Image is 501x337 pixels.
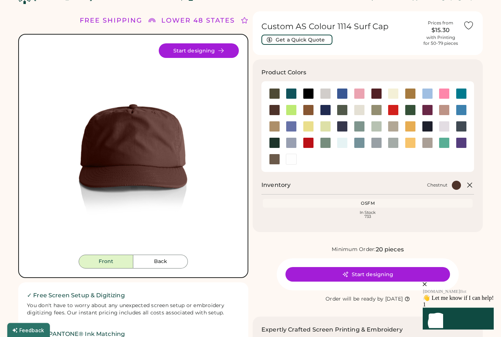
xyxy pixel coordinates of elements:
[422,26,459,35] div: $15.30
[326,296,384,303] div: Order will be ready by
[159,44,239,58] button: Start designing
[376,246,404,254] div: 20 pieces
[28,44,239,255] img: 1114 - Chestnut Front Image
[261,181,291,190] h2: Inventory
[261,326,403,334] h2: Expertly Crafted Screen Printing & Embroidery
[428,20,453,26] div: Prices from
[427,183,447,188] div: Chestnut
[264,211,471,219] div: In Stock 733
[423,35,458,47] div: with Printing for 50-79 pieces
[133,255,188,269] button: Back
[161,16,235,26] div: LOWER 48 STATES
[264,201,471,207] div: OSFM
[28,44,239,255] div: 1114 Style Image
[332,246,376,254] div: Minimum Order:
[285,267,450,282] button: Start designing
[261,35,332,45] button: Get a Quick Quote
[261,68,306,77] h3: Product Colors
[80,16,142,26] div: FREE SHIPPING
[379,243,499,336] iframe: Front Chat
[27,302,240,317] div: You don't have to worry about any unexpected screen setup or embroidery digitizing fees. Our inst...
[79,255,133,269] button: Front
[27,291,240,300] h2: ✓ Free Screen Setup & Digitizing
[261,22,418,32] h1: Custom AS Colour 1114 Surf Cap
